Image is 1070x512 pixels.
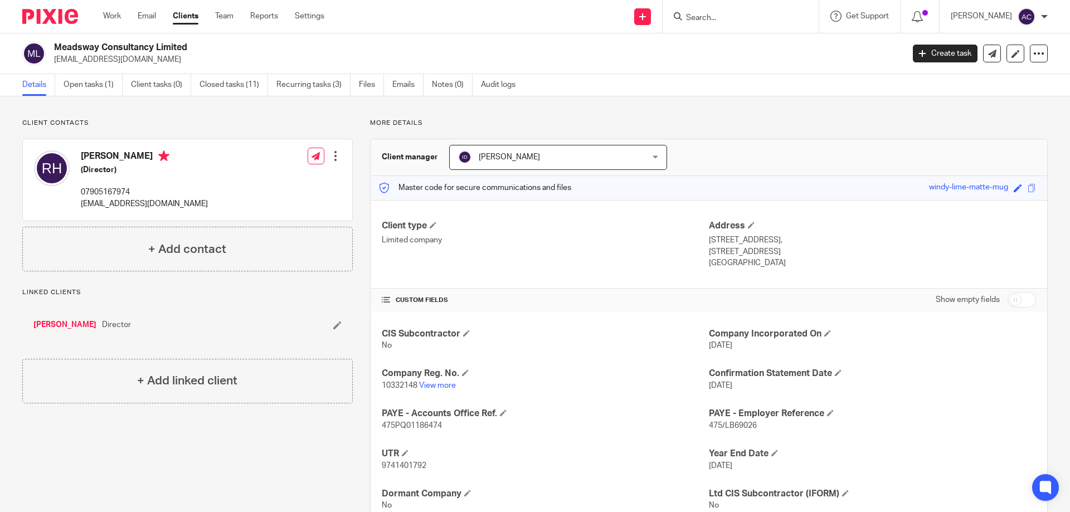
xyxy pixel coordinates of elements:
[379,182,571,193] p: Master code for secure communications and files
[102,319,131,330] span: Director
[419,382,456,389] a: View more
[54,54,896,65] p: [EMAIL_ADDRESS][DOMAIN_NAME]
[709,488,1036,500] h4: Ltd CIS Subcontractor (IFORM)
[250,11,278,22] a: Reports
[22,9,78,24] img: Pixie
[81,150,208,164] h4: [PERSON_NAME]
[22,74,55,96] a: Details
[936,294,1000,305] label: Show empty fields
[382,328,709,340] h4: CIS Subcontractor
[1018,8,1035,26] img: svg%3E
[392,74,424,96] a: Emails
[131,74,191,96] a: Client tasks (0)
[846,12,889,20] span: Get Support
[382,296,709,305] h4: CUSTOM FIELDS
[709,382,732,389] span: [DATE]
[458,150,471,164] img: svg%3E
[382,152,438,163] h3: Client manager
[81,187,208,198] p: 07905167974
[709,342,732,349] span: [DATE]
[951,11,1012,22] p: [PERSON_NAME]
[432,74,473,96] a: Notes (0)
[103,11,121,22] a: Work
[382,488,709,500] h4: Dormant Company
[709,368,1036,379] h4: Confirmation Statement Date
[200,74,268,96] a: Closed tasks (11)
[382,501,392,509] span: No
[382,368,709,379] h4: Company Reg. No.
[481,74,524,96] a: Audit logs
[709,462,732,470] span: [DATE]
[215,11,234,22] a: Team
[173,11,198,22] a: Clients
[81,198,208,209] p: [EMAIL_ADDRESS][DOMAIN_NAME]
[382,462,426,470] span: 9741401792
[709,408,1036,420] h4: PAYE - Employer Reference
[34,150,70,186] img: svg%3E
[382,382,417,389] span: 10332148
[382,408,709,420] h4: PAYE - Accounts Office Ref.
[709,501,719,509] span: No
[382,235,709,246] p: Limited company
[382,220,709,232] h4: Client type
[276,74,351,96] a: Recurring tasks (3)
[709,235,1036,246] p: [STREET_ADDRESS],
[158,150,169,162] i: Primary
[22,42,46,65] img: svg%3E
[22,288,353,297] p: Linked clients
[81,164,208,175] h5: (Director)
[64,74,123,96] a: Open tasks (1)
[709,220,1036,232] h4: Address
[709,257,1036,269] p: [GEOGRAPHIC_DATA]
[929,182,1008,194] div: windy-lime-matte-mug
[685,13,785,23] input: Search
[148,241,226,258] h4: + Add contact
[295,11,324,22] a: Settings
[382,448,709,460] h4: UTR
[709,422,757,430] span: 475/LB69026
[709,448,1036,460] h4: Year End Date
[709,246,1036,257] p: [STREET_ADDRESS]
[709,328,1036,340] h4: Company Incorporated On
[137,372,237,389] h4: + Add linked client
[33,319,96,330] a: [PERSON_NAME]
[382,422,442,430] span: 475PQ01186474
[382,342,392,349] span: No
[54,42,728,53] h2: Meadsway Consultancy Limited
[22,119,353,128] p: Client contacts
[359,74,384,96] a: Files
[479,153,540,161] span: [PERSON_NAME]
[913,45,977,62] a: Create task
[138,11,156,22] a: Email
[370,119,1048,128] p: More details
